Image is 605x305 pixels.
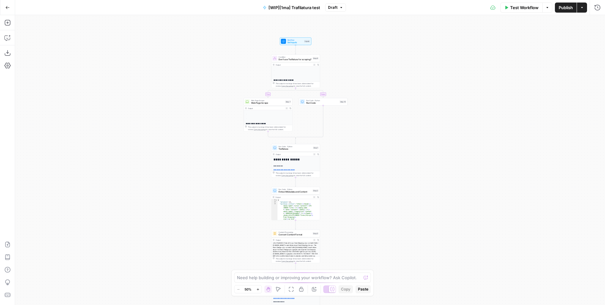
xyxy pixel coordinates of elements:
[276,199,278,201] span: Toggle code folding, rows 1 through 4
[279,233,311,236] span: Convert Content Format
[296,106,323,139] g: Edge from step_10 to step_9-conditional-end
[287,39,303,41] span: Workflow
[275,64,311,66] div: Output
[313,232,319,235] div: Step 5
[295,45,296,54] g: Edge from start to step_9
[268,4,320,11] span: [WIP][1ma] Trafilatura test
[281,175,293,176] span: Copy the output
[285,101,291,103] div: Step 7
[559,4,573,11] span: Publish
[340,101,346,103] div: Step 10
[275,257,319,262] div: This output is too large & has been abbreviated for review. to view the full content.
[245,287,251,292] span: 50%
[287,41,303,44] span: Set Inputs
[306,99,338,102] span: Run Code · Python
[555,3,577,13] button: Publish
[313,147,319,149] div: Step 1
[259,3,324,13] button: [WIP][1ma] Trafilatura test
[279,188,311,191] span: Run Code · Python
[306,101,338,105] span: Run Code
[271,203,278,269] div: 3
[248,126,291,131] div: This output is too large & has been abbreviated for review. to view the full content.
[325,3,346,12] button: Draft
[271,55,320,88] div: ConditionDon't use Trafilatura for scraping?Step 9Output**** **** **** *****This output is too la...
[279,58,311,61] span: Don't use Trafilatura for scraping?
[341,286,350,292] span: Copy
[251,101,284,105] span: Web Page Scrape
[358,286,368,292] span: Paste
[299,98,348,106] div: Run Code · PythonRun CodeStep 10
[296,88,324,98] g: Edge from step_9 to step_10
[500,3,542,13] button: Test Workflow
[273,232,276,235] img: o3r9yhbrn24ooq0tey3lueqptmfj
[295,220,296,229] g: Edge from step_2 to step_5
[268,88,296,98] g: Edge from step_9 to step_7
[271,242,320,263] div: <h1>275/60R20 Tires</h1><p> Free Shipping </p> <a href="[URL][DOMAIN_NAME]">Learn More about Free...
[328,5,337,10] span: Draft
[313,57,319,60] div: Step 9
[251,99,284,102] span: Web Page Scrape
[275,239,311,241] div: Output
[275,196,311,199] div: Output
[313,189,319,192] div: Step 2
[279,147,312,151] span: Trafilatura
[279,145,312,148] span: Run Code · Python
[304,40,310,43] div: Inputs
[279,231,311,233] span: Content Processing
[275,153,311,156] div: Output
[295,138,296,144] g: Edge from step_9-conditional-end to step_1
[271,201,278,203] div: 2
[268,131,296,139] g: Edge from step_7 to step_9-conditional-end
[281,260,293,262] span: Copy the output
[271,37,320,45] div: WorkflowSet InputsInputs
[338,285,353,293] button: Copy
[248,107,284,110] div: Output
[275,172,319,177] div: This output is too large & has been abbreviated for review. to view the full content.
[271,230,320,263] div: Content ProcessingConvert Content FormatStep 5Output<h1>275/60R20 Tires</h1><p> Free Shipping </p...
[244,98,292,131] div: Web Page ScrapeWeb Page ScrapeStep 7Output**** **** **** *****This output is too large & has been...
[295,263,296,272] g: Edge from step_5 to step_6
[295,177,296,187] g: Edge from step_1 to step_2
[279,56,311,58] span: Condition
[355,285,371,293] button: Paste
[271,187,320,220] div: Run Code · PythonExtract Metadata and ContentStep 2Output{ "metadata":{}, "markdown_content":"<ht...
[271,199,278,201] div: 1
[281,85,293,87] span: Copy the output
[510,4,539,11] span: Test Workflow
[254,129,266,130] span: Copy the output
[279,190,311,193] span: Extract Metadata and Content
[275,82,319,87] div: This output is too large & has been abbreviated for review. to view the full content.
